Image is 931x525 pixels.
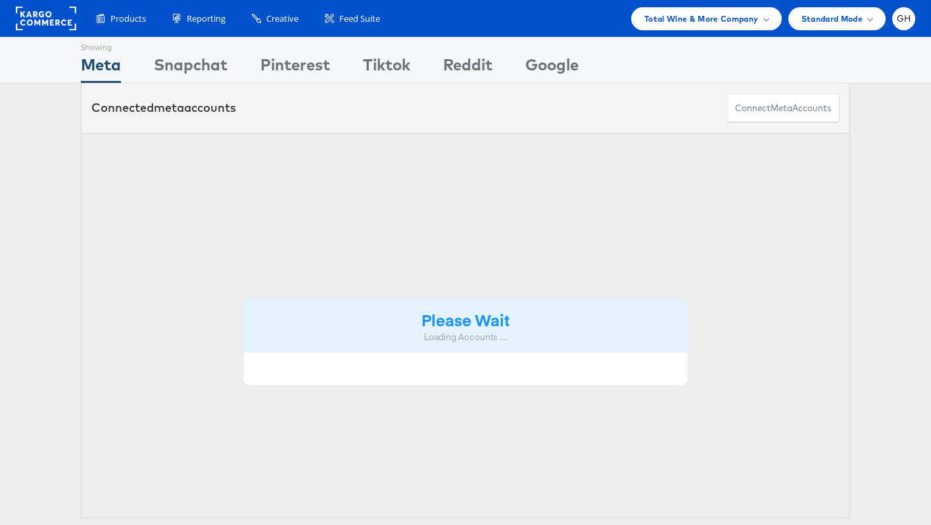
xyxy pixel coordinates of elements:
[154,53,227,83] div: Snapchat
[110,12,146,25] span: Products
[525,53,579,83] div: Google
[363,53,410,83] div: Tiktok
[443,53,492,83] div: Reddit
[339,12,380,25] span: Feed Suite
[266,12,298,25] span: Creative
[187,12,226,25] span: Reporting
[91,99,236,116] div: Connected accounts
[771,102,792,114] span: meta
[81,53,121,83] div: Meta
[897,14,911,23] span: GH
[81,37,121,53] div: Showing
[260,53,330,83] div: Pinterest
[253,331,678,343] div: Loading Accounts ....
[727,93,840,123] button: ConnectmetaAccounts
[154,100,184,115] span: meta
[421,309,510,330] strong: Please Wait
[644,12,759,26] span: Total Wine & More Company
[801,12,863,26] span: Standard Mode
